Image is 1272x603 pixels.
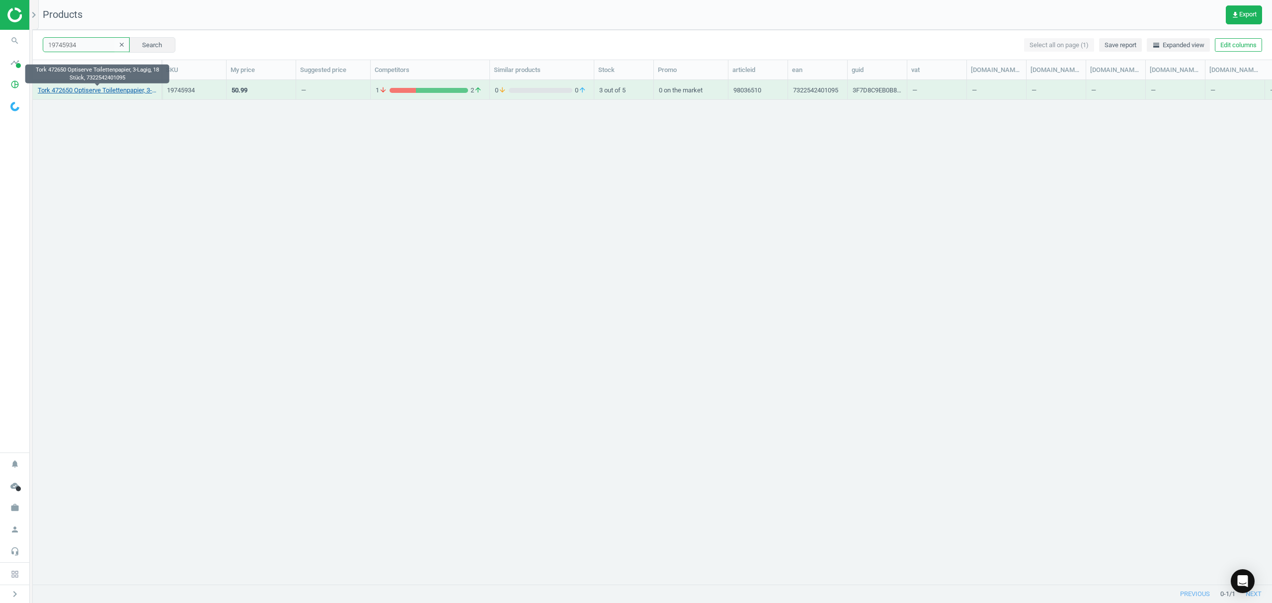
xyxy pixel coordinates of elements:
[1152,41,1204,50] span: Expanded view
[301,86,306,98] div: —
[494,66,590,75] div: Similar products
[474,86,482,95] i: arrow_upward
[7,7,78,22] img: ajHJNr6hYgQAAAAASUVORK5CYII=
[971,66,1022,75] div: [DOMAIN_NAME](brand)
[468,86,484,95] span: 2
[1231,569,1255,593] div: Open Intercom Messenger
[1150,66,1201,75] div: [DOMAIN_NAME](ean)
[5,31,24,50] i: search
[166,66,222,75] div: SKU
[1229,590,1235,599] span: / 1
[5,454,24,473] i: notifications
[118,41,125,48] i: clear
[375,66,485,75] div: Competitors
[1210,81,1260,98] div: —
[1024,38,1094,52] button: Select all on page (1)
[972,81,1021,98] div: —
[659,81,723,98] div: 0 on the market
[114,38,129,52] button: clear
[1152,41,1160,49] i: horizontal_split
[1090,66,1141,75] div: [DOMAIN_NAME](description)
[1231,11,1257,19] span: Export
[1032,81,1081,98] div: —
[599,81,648,98] div: 3 out of 5
[1220,590,1229,599] span: 0 - 1
[498,86,506,95] i: arrow_downward
[1231,11,1239,19] i: get_app
[1030,41,1089,50] span: Select all on page (1)
[167,86,221,95] div: 19745934
[300,66,366,75] div: Suggested price
[25,65,169,83] div: Tork 472650 Optiserve Toilettenpapier, 3-Lagig, 18 Stück, 7322542401095
[5,498,24,517] i: work
[1105,41,1136,50] span: Save report
[733,86,761,98] div: 98036510
[495,86,509,95] span: 0
[231,66,292,75] div: My price
[793,86,838,98] div: 7322542401095
[33,80,1272,574] div: grid
[1226,5,1262,24] button: get_appExport
[1235,585,1272,603] button: next
[2,588,27,601] button: chevron_right
[1099,38,1142,52] button: Save report
[28,9,40,21] i: chevron_right
[1031,66,1082,75] div: [DOMAIN_NAME](delivery)
[43,37,130,52] input: SKU/Title search
[1170,585,1220,603] button: previous
[232,86,247,95] div: 50.99
[572,86,589,95] span: 0
[1215,38,1262,52] button: Edit columns
[38,86,157,95] a: Tork 472650 Optiserve Toilettenpapier, 3-Lagig, 18 Stück, 7322542401095
[578,86,586,95] i: arrow_upward
[5,476,24,495] i: cloud_done
[1209,66,1261,75] div: [DOMAIN_NAME](image_url)
[43,8,82,20] span: Products
[852,66,903,75] div: guid
[5,542,24,561] i: headset_mic
[5,75,24,94] i: pie_chart_outlined
[792,66,843,75] div: ean
[129,37,175,52] button: Search
[598,66,649,75] div: Stock
[658,66,724,75] div: Promo
[379,86,387,95] i: arrow_downward
[10,102,19,111] img: wGWNvw8QSZomAAAAABJRU5ErkJggg==
[911,66,962,75] div: vat
[5,520,24,539] i: person
[1151,81,1200,98] div: —
[732,66,784,75] div: articleid
[376,86,390,95] span: 1
[9,588,21,600] i: chevron_right
[5,53,24,72] i: timeline
[912,81,961,98] div: —
[1091,81,1140,98] div: —
[1147,38,1210,52] button: horizontal_splitExpanded view
[853,86,902,98] div: 3F7D8C9EB0B87A28E06365033D0AA068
